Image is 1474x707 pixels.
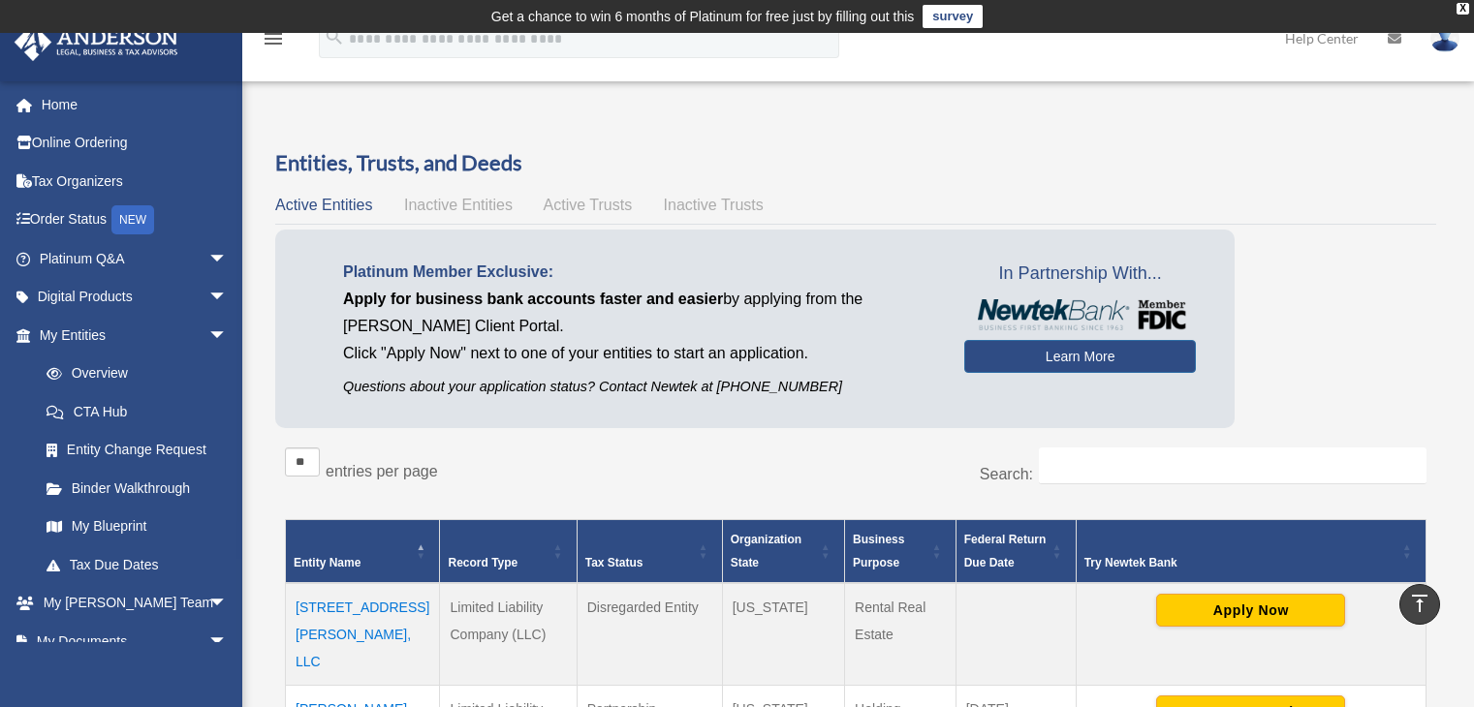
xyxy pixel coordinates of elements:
a: menu [262,34,285,50]
span: Tax Status [585,556,643,569]
button: Apply Now [1156,594,1345,627]
span: Organization State [731,533,801,569]
th: Federal Return Due Date: Activate to sort [956,519,1076,583]
a: CTA Hub [27,392,247,431]
i: search [324,26,345,47]
span: arrow_drop_down [208,316,247,355]
a: survey [923,5,983,28]
th: Business Purpose: Activate to sort [845,519,957,583]
th: Tax Status: Activate to sort [577,519,722,583]
span: arrow_drop_down [208,584,247,624]
span: Federal Return Due Date [964,533,1047,569]
th: Organization State: Activate to sort [722,519,844,583]
span: Inactive Entities [404,197,513,213]
span: arrow_drop_down [208,622,247,661]
span: arrow_drop_down [208,239,247,279]
span: Inactive Trusts [664,197,764,213]
span: In Partnership With... [964,259,1196,290]
div: close [1457,3,1469,15]
a: Home [14,85,257,124]
a: Platinum Q&Aarrow_drop_down [14,239,257,278]
span: Record Type [448,556,517,569]
span: Active Entities [275,197,372,213]
p: Platinum Member Exclusive: [343,259,935,286]
a: Digital Productsarrow_drop_down [14,278,257,317]
th: Try Newtek Bank : Activate to sort [1076,519,1426,583]
p: Click "Apply Now" next to one of your entities to start an application. [343,340,935,367]
span: Business Purpose [853,533,904,569]
td: Limited Liability Company (LLC) [440,583,577,686]
span: arrow_drop_down [208,278,247,318]
label: entries per page [326,463,438,479]
p: Questions about your application status? Contact Newtek at [PHONE_NUMBER] [343,375,935,399]
th: Entity Name: Activate to invert sorting [286,519,440,583]
span: Entity Name [294,556,361,569]
span: Apply for business bank accounts faster and easier [343,291,723,307]
a: My Documentsarrow_drop_down [14,622,257,661]
a: vertical_align_top [1399,584,1440,625]
a: Order StatusNEW [14,200,257,240]
a: Binder Walkthrough [27,469,247,507]
a: Tax Due Dates [27,545,247,584]
a: Overview [27,354,237,393]
img: User Pic [1430,24,1459,52]
i: menu [262,27,285,50]
a: My Entitiesarrow_drop_down [14,316,247,354]
label: Search: [980,466,1033,482]
img: NewtekBankLogoSM.png [974,299,1186,330]
h3: Entities, Trusts, and Deeds [275,148,1436,178]
a: My Blueprint [27,507,247,546]
td: Disregarded Entity [577,583,722,686]
th: Record Type: Activate to sort [440,519,577,583]
span: Active Trusts [544,197,633,213]
a: Learn More [964,340,1196,373]
a: My [PERSON_NAME] Teamarrow_drop_down [14,584,257,623]
a: Entity Change Request [27,431,247,470]
td: [US_STATE] [722,583,844,686]
a: Online Ordering [14,124,257,163]
td: [STREET_ADDRESS][PERSON_NAME], LLC [286,583,440,686]
a: Tax Organizers [14,162,257,200]
p: by applying from the [PERSON_NAME] Client Portal. [343,286,935,340]
td: Rental Real Estate [845,583,957,686]
i: vertical_align_top [1408,592,1431,615]
img: Anderson Advisors Platinum Portal [9,23,184,61]
div: NEW [111,205,154,234]
div: Try Newtek Bank [1084,551,1396,574]
div: Get a chance to win 6 months of Platinum for free just by filling out this [491,5,915,28]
